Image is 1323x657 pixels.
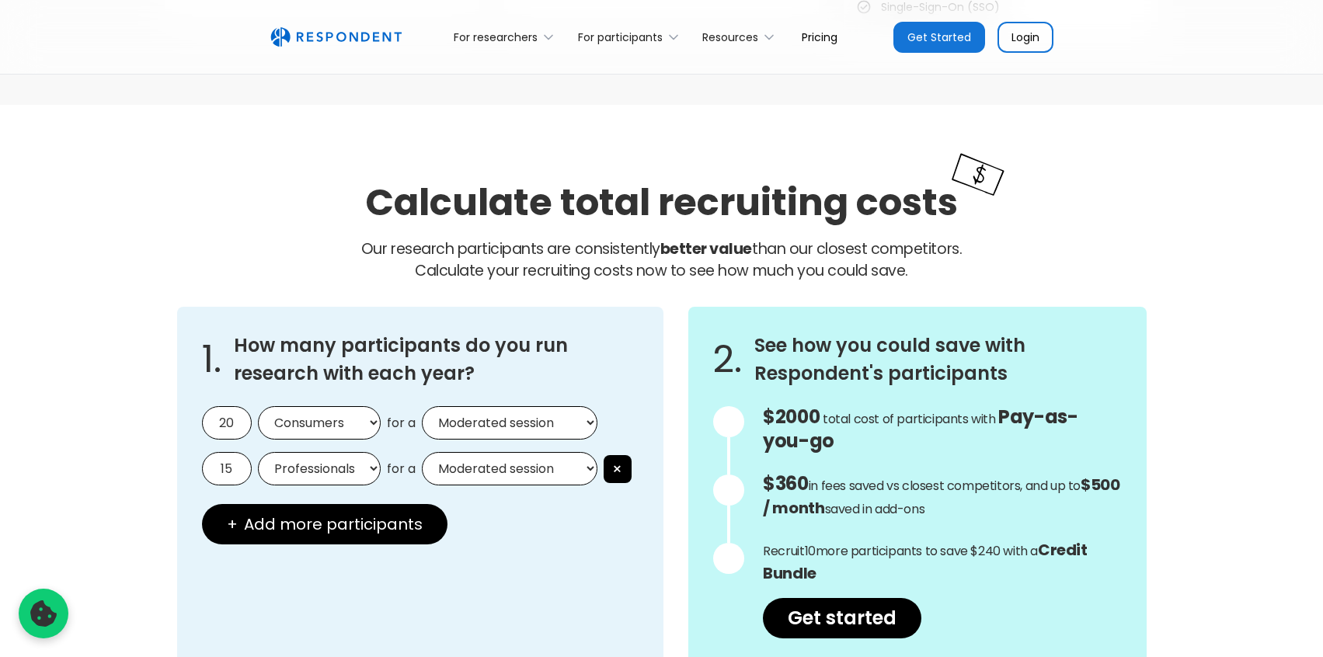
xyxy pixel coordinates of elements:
p: Our research participants are consistently than our closest competitors. [177,238,1147,282]
img: Untitled UI logotext [270,27,402,47]
span: 1. [202,352,221,367]
div: Resources [702,30,758,45]
button: × [604,455,632,483]
span: for a [387,415,416,431]
button: + Add more participants [202,504,447,544]
span: 2. [713,352,742,367]
div: For participants [578,30,663,45]
span: $360 [763,471,808,496]
p: in fees saved vs closest competitors, and up to saved in add-ons [763,473,1121,520]
span: 10 [805,542,816,560]
h2: Calculate total recruiting costs [365,176,958,228]
span: Calculate your recruiting costs now to see how much you could save. [415,260,908,281]
a: Get started [763,598,921,638]
h3: See how you could save with Respondent's participants [754,332,1121,388]
div: For researchers [445,19,569,55]
a: Pricing [789,19,850,55]
span: + [227,516,238,532]
h3: How many participants do you run research with each year? [234,332,639,388]
span: Add more participants [244,516,423,532]
div: For researchers [454,30,538,45]
p: Recruit more participants to save $240 with a [763,539,1121,586]
span: Pay-as-you-go [763,404,1078,454]
strong: better value [660,238,752,259]
a: Login [997,22,1053,53]
a: Get Started [893,22,985,53]
span: for a [387,461,416,477]
span: total cost of participants with [823,410,996,428]
div: For participants [569,19,693,55]
a: home [270,27,402,47]
span: $2000 [763,404,820,429]
div: Resources [694,19,789,55]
